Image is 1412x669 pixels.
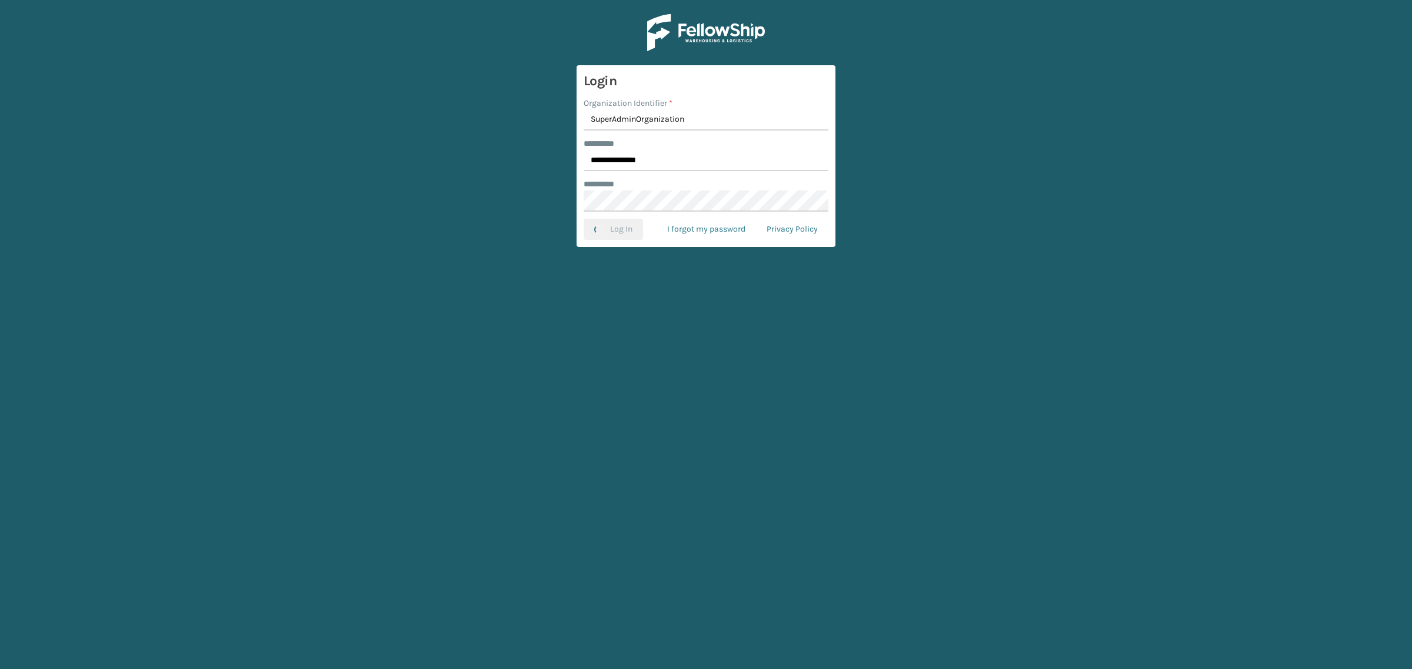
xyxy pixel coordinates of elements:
img: Logo [647,14,765,51]
label: Organization Identifier [584,97,672,109]
button: Log In [584,219,643,240]
a: I forgot my password [657,219,756,240]
a: Privacy Policy [756,219,828,240]
h3: Login [584,72,828,90]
